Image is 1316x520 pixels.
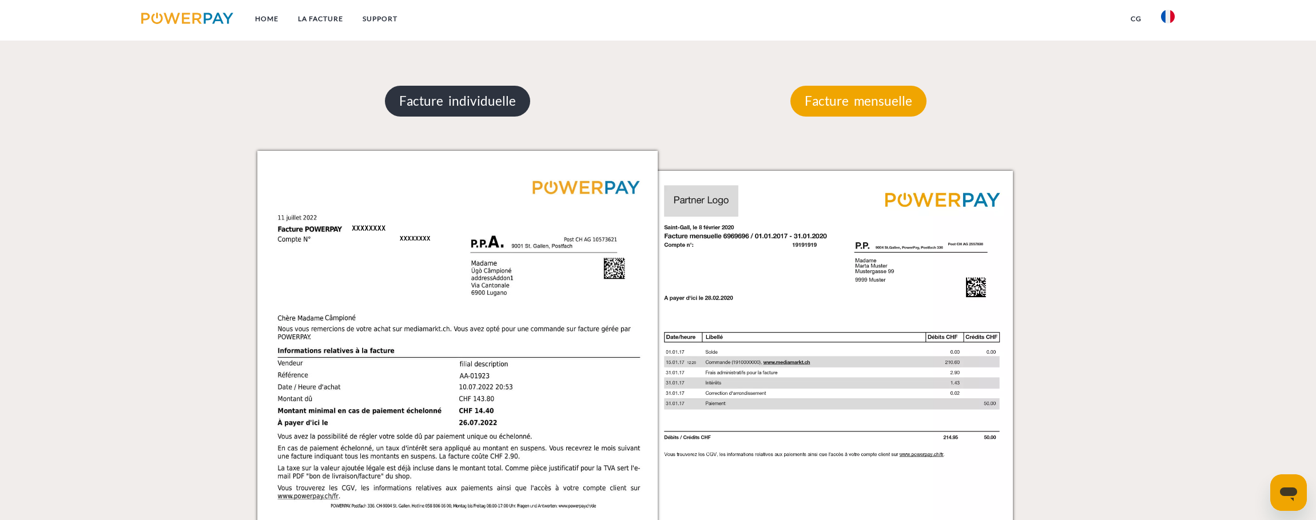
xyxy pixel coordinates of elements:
[141,13,233,24] img: logo-powerpay.svg
[1270,474,1307,511] iframe: Bouton de lancement de la fenêtre de messagerie
[1161,10,1175,23] img: fr
[245,9,288,29] a: Home
[385,86,530,117] p: Facture individuelle
[353,9,407,29] a: Support
[1121,9,1151,29] a: CG
[790,86,927,117] p: Facture mensuelle
[288,9,353,29] a: LA FACTURE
